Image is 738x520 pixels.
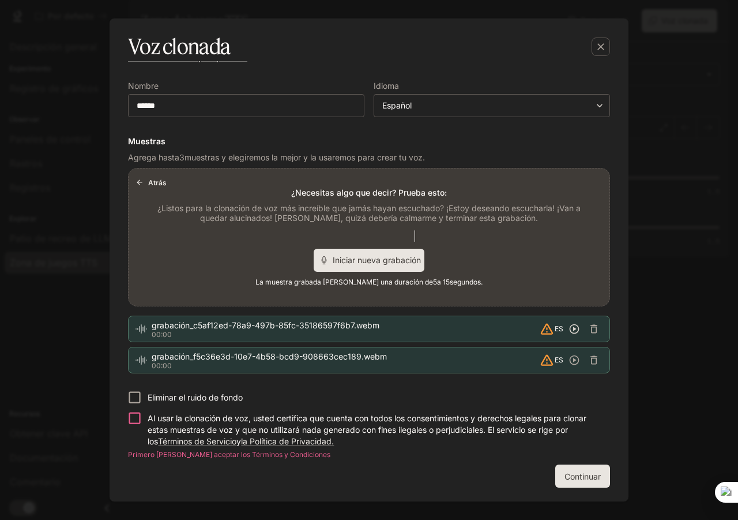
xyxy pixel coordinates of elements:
div: Iniciar nueva grabación [314,249,424,272]
font: ES [555,356,563,364]
font: Eliminar el ruido de fondo [148,392,243,402]
font: muestras y elegiremos la mejor y la usaremos para crear tu voz. [184,152,425,162]
font: Idioma [374,81,399,91]
font: La muestra grabada [PERSON_NAME] una duración de [255,278,433,286]
font: Voz clonada [128,33,230,60]
font: a [437,278,441,286]
font: ES [555,324,563,333]
font: grabación_f5c36e3d-10e7-4b58-bcd9-908663cec189.webm [152,351,387,361]
font: Agrega hasta [128,152,179,162]
font: segundos. [450,278,483,286]
font: Continuar [564,472,601,481]
font: Primero [PERSON_NAME] aceptar los Términos y Condiciones [128,450,330,459]
a: Términos de Servicio [158,436,236,446]
font: Español [382,100,412,110]
button: Continuar [555,465,610,488]
font: Nombre [128,81,159,91]
font: y [236,436,241,446]
svg: Idioma detectado: EN no coincide con el idioma seleccionado: ES [539,352,555,368]
font: 00:00 [152,361,172,370]
font: ¿Necesitas algo que decir? Prueba esto: [291,188,447,197]
font: ¿Listos para la clonación de voz más increíble que jamás hayan escuchado? ¡Estoy deseando escucha... [157,203,581,223]
font: grabación_c5af12ed-78a9-497b-85fc-35186597f6b7.webm [152,320,379,330]
font: Al usar la clonación de voz, usted certifica que cuenta con todos los consentimientos y derechos ... [148,413,586,446]
font: 3 [179,152,184,162]
font: Iniciar nueva grabación [333,255,421,265]
svg: Idioma detectado: EN no coincide con el idioma seleccionado: ES [539,321,555,336]
font: Muestras [128,136,165,146]
button: Atrás [133,173,171,192]
a: la Política de Privacidad. [241,436,334,446]
font: 00:00 [152,330,172,339]
font: 15 [443,278,450,286]
font: Atrás [148,178,167,187]
font: 5 [433,278,437,286]
div: Español [374,100,609,111]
